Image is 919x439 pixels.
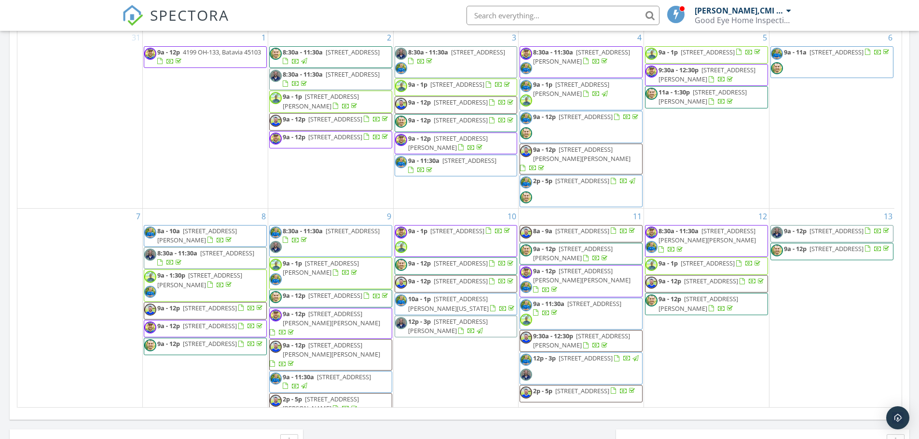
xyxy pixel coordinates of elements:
a: Go to September 12, 2025 [756,209,769,224]
a: 9a - 12p [STREET_ADDRESS][PERSON_NAME][PERSON_NAME] [269,308,392,339]
span: 9a - 12p [283,291,305,300]
a: 9a - 12p [STREET_ADDRESS] [269,113,392,131]
a: 9a - 12p [STREET_ADDRESS] [283,291,390,300]
a: 8:30a - 11:30a [STREET_ADDRESS] [157,249,254,266]
a: 9a - 12p [STREET_ADDRESS] [533,112,640,121]
span: [STREET_ADDRESS][PERSON_NAME] [533,48,630,66]
span: 9a - 12p [533,244,556,253]
img: dsc_1567.jpg [270,48,282,60]
span: [STREET_ADDRESS] [684,277,738,285]
img: The Best Home Inspection Software - Spectora [122,5,143,26]
a: 9a - 12p [STREET_ADDRESS][PERSON_NAME] [658,294,738,312]
td: Go to September 5, 2025 [644,30,769,209]
a: 9a - 12p [STREET_ADDRESS][PERSON_NAME][PERSON_NAME] [269,339,392,371]
span: [STREET_ADDRESS] [183,304,237,312]
a: 9a - 12p [STREET_ADDRESS] [283,133,390,141]
a: 2p - 5p [STREET_ADDRESS] [520,175,643,207]
img: dsc_1567.jpg [270,291,282,303]
img: dsc_1613.jpg [520,266,532,279]
td: Go to September 9, 2025 [268,208,393,416]
span: 9a - 12p [408,277,431,285]
a: 8a - 9a [STREET_ADDRESS] [533,226,637,235]
img: crystal.jpg [144,271,156,283]
span: [STREET_ADDRESS][PERSON_NAME] [533,244,613,262]
span: 9a - 12p [157,48,180,56]
a: 9a - 1:30p [STREET_ADDRESS][PERSON_NAME] [144,269,267,301]
span: [STREET_ADDRESS][PERSON_NAME] [408,317,488,335]
a: 9a - 1:30p [STREET_ADDRESS][PERSON_NAME] [157,271,242,289]
span: [STREET_ADDRESS][PERSON_NAME] [283,259,359,277]
a: 12p - 3p [STREET_ADDRESS] [533,354,640,362]
a: 9a - 1p [STREET_ADDRESS][PERSON_NAME] [283,259,359,277]
a: 8a - 10a [STREET_ADDRESS][PERSON_NAME] [157,226,237,244]
span: [STREET_ADDRESS][PERSON_NAME][PERSON_NAME] [283,309,380,327]
a: 9a - 12p [STREET_ADDRESS] [144,320,267,337]
a: 9a - 12p [STREET_ADDRESS][PERSON_NAME] [395,133,518,154]
img: dsc_1613.jpg [395,226,407,239]
a: 8:30a - 11:30a [STREET_ADDRESS] [283,226,380,244]
a: Go to September 3, 2025 [510,30,518,45]
span: [STREET_ADDRESS] [326,70,380,79]
a: 8:30a - 11:30a [STREET_ADDRESS][PERSON_NAME] [520,46,643,78]
img: russ.jpg [395,277,407,289]
img: crystal.jpg [645,48,658,60]
span: 9a - 12p [533,145,556,154]
span: [STREET_ADDRESS] [442,156,496,165]
img: crystal.jpg [520,94,532,106]
img: russ.jpg [270,115,282,127]
a: 12p - 3p [STREET_ADDRESS][PERSON_NAME] [408,317,488,335]
img: dsc_1613.jpg [395,134,407,146]
span: [STREET_ADDRESS] [183,321,237,330]
td: Go to September 3, 2025 [393,30,519,209]
img: te_head_shot_2020.jpg [520,299,532,311]
a: 9:30a - 12:30p [STREET_ADDRESS][PERSON_NAME] [658,66,755,83]
a: Go to September 8, 2025 [260,209,268,224]
span: 2p - 5p [533,176,552,185]
a: 9a - 12p [STREET_ADDRESS] [144,302,267,319]
span: [STREET_ADDRESS] [809,244,864,253]
span: [STREET_ADDRESS][PERSON_NAME] [408,134,488,152]
span: 8:30a - 11:30a [283,48,323,56]
a: 9:30a - 12:30p [STREET_ADDRESS][PERSON_NAME] [533,332,630,349]
span: [STREET_ADDRESS][PERSON_NAME] [283,92,359,110]
span: [STREET_ADDRESS] [555,226,609,235]
a: 8:30a - 11:30a [STREET_ADDRESS][PERSON_NAME] [533,48,630,66]
span: 10a - 1p [408,294,431,303]
span: 9a - 12p [283,341,305,349]
img: dsc_1613.jpg [645,226,658,239]
span: [STREET_ADDRESS] [559,354,613,362]
span: 9a - 12p [408,116,431,124]
img: justin.jpg [395,317,407,329]
a: 9a - 12p [STREET_ADDRESS] [408,277,515,285]
span: [STREET_ADDRESS][PERSON_NAME] [533,80,609,98]
img: te_head_shot_2020.jpg [520,80,532,92]
span: 9a - 11:30a [283,372,314,381]
a: 9a - 11a [STREET_ADDRESS] [784,48,891,56]
a: 9a - 11:30a [STREET_ADDRESS] [533,299,621,317]
span: 9a - 12p [157,339,180,348]
img: crystal.jpg [395,241,407,253]
a: 9a - 12p [STREET_ADDRESS][PERSON_NAME][PERSON_NAME] [520,265,643,297]
a: Go to September 2, 2025 [385,30,393,45]
a: 9a - 1p [STREET_ADDRESS] [395,79,518,96]
a: 10a - 1p [STREET_ADDRESS][PERSON_NAME][US_STATE] [408,294,516,312]
a: 9a - 1p [STREET_ADDRESS][PERSON_NAME] [533,80,609,98]
span: 9a - 1p [658,259,678,267]
img: te_head_shot_2020.jpg [144,226,156,239]
a: Go to September 6, 2025 [886,30,894,45]
img: te_head_shot_2020.jpg [520,62,532,74]
span: 9:30a - 12:30p [658,66,699,74]
a: 9a - 1p [STREET_ADDRESS] [645,46,768,64]
span: 9a - 12p [658,277,681,285]
img: justin.jpg [771,226,783,239]
span: 8:30a - 11:30a [408,48,448,56]
td: Go to September 11, 2025 [519,208,644,416]
a: 9a - 12p 4199 OH-133, Batavia 45103 [157,48,261,66]
img: russ.jpg [144,304,156,316]
span: [STREET_ADDRESS] [183,339,237,348]
span: 8:30a - 11:30a [157,249,197,257]
span: 9a - 12p [533,112,556,121]
a: 9a - 12p [STREET_ADDRESS] [658,277,766,285]
span: 9a - 12p [408,98,431,106]
span: 9a - 12p [283,309,305,318]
